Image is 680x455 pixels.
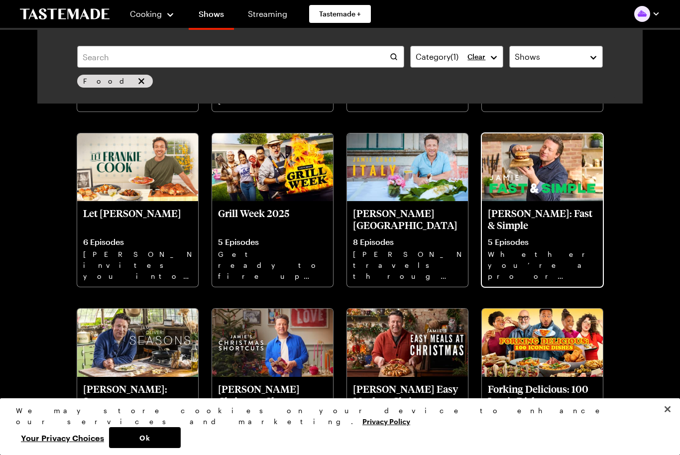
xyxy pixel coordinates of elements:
[16,405,656,448] div: Privacy
[347,133,468,202] img: Jamie Oliver Cooks Italy
[362,416,410,426] a: More information about your privacy, opens in a new tab
[657,398,679,420] button: Close
[77,133,198,287] a: Let Frankie CookLet [PERSON_NAME]6 Episodes[PERSON_NAME] invites you into his home kitchen where ...
[212,309,333,377] img: Jamie Oliver's Christmas Shortcuts
[77,46,404,68] input: Search
[488,207,597,231] p: [PERSON_NAME]: Fast & Simple
[353,237,462,247] p: 8 Episodes
[634,6,660,22] button: Profile picture
[488,249,597,281] p: Whether you’re a pro or just starting out, [PERSON_NAME] wants to arm you with the recipes to suc...
[218,207,327,231] p: Grill Week 2025
[212,133,333,287] a: Grill Week 2025Grill Week 20255 EpisodesGet ready to fire up the grill. Grill Week is back!
[136,76,147,87] button: remove Food
[129,2,175,26] button: Cooking
[309,5,371,23] a: Tastemade +
[218,249,327,281] p: Get ready to fire up the grill. Grill Week is back!
[218,383,327,407] p: [PERSON_NAME] Christmas Shortcuts
[83,76,134,87] span: Food
[83,207,192,231] p: Let [PERSON_NAME]
[482,133,603,287] a: Jamie Oliver: Fast & Simple[PERSON_NAME]: Fast & Simple5 EpisodesWhether you’re a pro or just sta...
[467,52,485,61] button: Clear Category filter
[16,427,109,448] button: Your Privacy Choices
[130,9,162,18] span: Cooking
[20,8,110,20] a: To Tastemade Home Page
[353,383,462,407] p: [PERSON_NAME] Easy Meals at Christmas
[482,133,603,202] img: Jamie Oliver: Fast & Simple
[218,237,327,247] p: 5 Episodes
[83,383,192,407] p: [PERSON_NAME]: Seasons
[77,133,198,202] img: Let Frankie Cook
[319,9,361,19] span: Tastemade +
[488,383,597,407] p: Forking Delicious: 100 Iconic Dishes
[416,51,483,63] div: Category ( 1 )
[83,249,192,281] p: [PERSON_NAME] invites you into his home kitchen where bold flavors, big ideas and good vibes beco...
[77,309,198,377] img: Jamie Oliver: Seasons
[467,52,485,61] p: Clear
[509,46,603,68] button: Shows
[488,237,597,247] p: 5 Episodes
[634,6,650,22] img: Profile picture
[347,133,468,287] a: Jamie Oliver Cooks Italy[PERSON_NAME] [GEOGRAPHIC_DATA]8 Episodes[PERSON_NAME] travels through [G...
[83,237,192,247] p: 6 Episodes
[347,309,468,377] img: Jamie Oliver's Easy Meals at Christmas
[353,207,462,231] p: [PERSON_NAME] [GEOGRAPHIC_DATA]
[410,46,504,68] button: Category(1)
[515,51,540,63] span: Shows
[212,133,333,202] img: Grill Week 2025
[353,249,462,281] p: [PERSON_NAME] travels through [GEOGRAPHIC_DATA] to discover the simple secrets of Italy’s best ho...
[482,309,603,377] img: Forking Delicious: 100 Iconic Dishes
[189,2,234,30] a: Shows
[109,427,181,448] button: Ok
[16,405,656,427] div: We may store cookies on your device to enhance our services and marketing.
